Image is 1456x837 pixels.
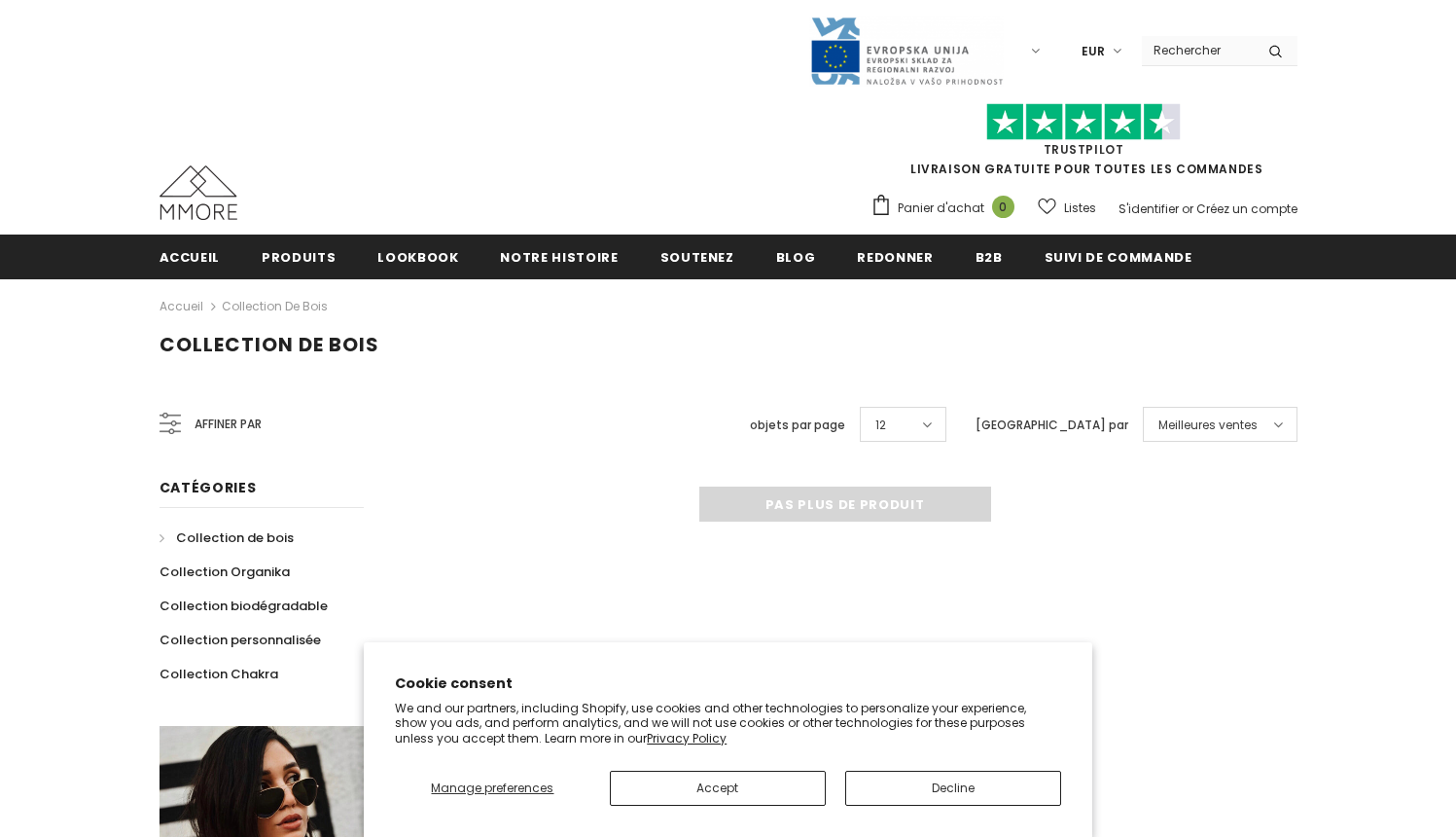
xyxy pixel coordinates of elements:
[160,665,278,683] span: Collection Chakra
[898,199,984,218] span: Panier d'achat
[160,248,221,267] span: Accueil
[809,42,1004,58] a: Javni Razpis
[1064,199,1096,218] span: Listes
[1158,416,1258,435] span: Meilleures ventes
[976,235,1003,278] a: B2B
[976,248,1003,267] span: B2B
[1082,42,1105,61] span: EUR
[986,103,1181,141] img: Faites confiance aux étoiles pilotes
[1119,200,1179,217] a: S'identifier
[776,248,816,267] span: Blog
[262,235,336,278] a: Produits
[1044,141,1124,158] a: TrustPilot
[395,673,1061,694] h2: Cookie consent
[160,563,290,581] span: Collection Organika
[870,194,1024,223] a: Panier d'achat 0
[160,235,221,278] a: Accueil
[1182,200,1193,217] span: or
[647,730,727,746] a: Privacy Policy
[395,701,1061,746] p: We and our partners, including Shopify, use cookies and other technologies to personalize your ex...
[160,623,321,657] a: Collection personnalisée
[1038,191,1096,225] a: Listes
[500,248,618,267] span: Notre histoire
[660,235,734,278] a: soutenez
[160,331,379,358] span: Collection de bois
[660,248,734,267] span: soutenez
[160,631,321,649] span: Collection personnalisée
[176,528,294,547] span: Collection de bois
[160,597,328,615] span: Collection biodégradable
[500,235,618,278] a: Notre histoire
[377,248,458,267] span: Lookbook
[160,657,278,691] a: Collection Chakra
[262,248,336,267] span: Produits
[160,165,237,220] img: Cas MMORE
[976,416,1128,435] label: [GEOGRAPHIC_DATA] par
[160,478,257,497] span: Catégories
[857,235,933,278] a: Redonner
[1196,200,1297,217] a: Créez un compte
[870,112,1297,177] span: LIVRAISON GRATUITE POUR TOUTES LES COMMANDES
[160,589,328,623] a: Collection biodégradable
[1142,36,1254,64] input: Search Site
[160,521,294,555] a: Collection de bois
[1045,235,1192,278] a: Suivi de commande
[431,780,553,796] span: Manage preferences
[222,298,328,314] a: Collection de bois
[750,416,845,435] label: objets par page
[195,414,262,435] span: Affiner par
[809,16,1004,87] img: Javni Razpis
[857,248,933,267] span: Redonner
[377,235,458,278] a: Lookbook
[875,416,886,435] span: 12
[845,771,1061,806] button: Decline
[160,295,203,318] a: Accueil
[395,771,589,806] button: Manage preferences
[160,555,290,589] a: Collection Organika
[1045,248,1192,267] span: Suivi de commande
[776,235,816,278] a: Blog
[992,196,1014,218] span: 0
[610,771,826,806] button: Accept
